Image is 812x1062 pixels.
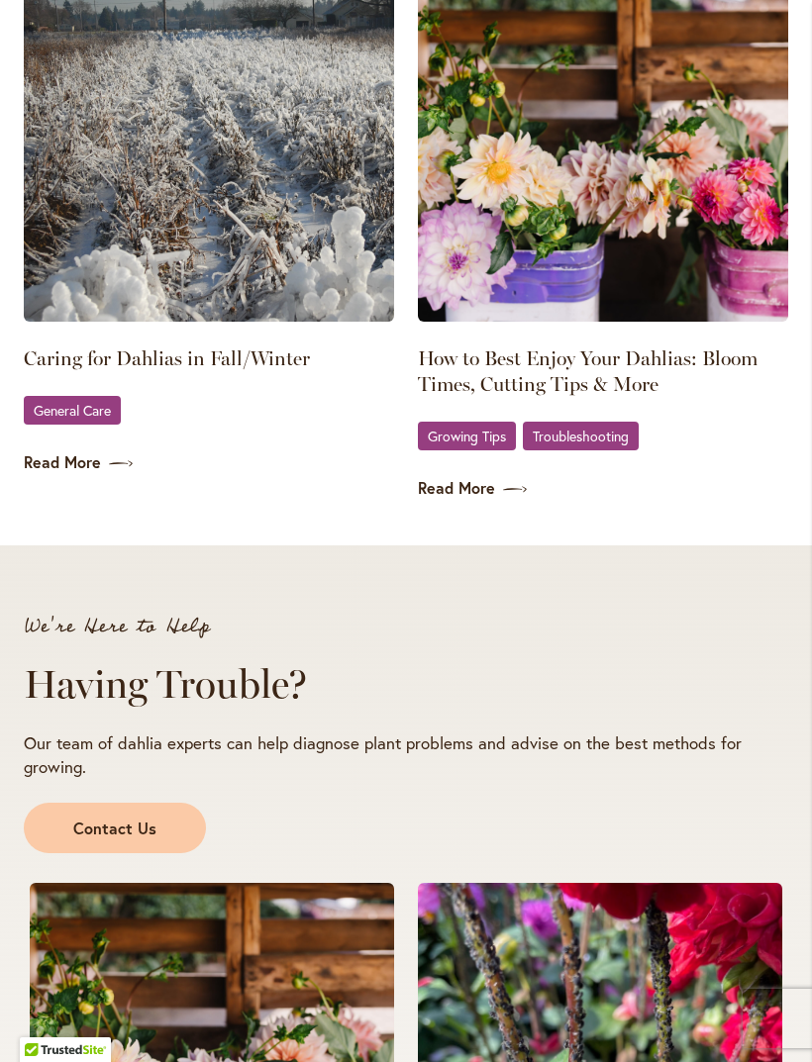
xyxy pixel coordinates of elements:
span: Growing Tips [428,430,506,442]
div: , [418,421,788,453]
a: Contact Us [24,803,206,854]
a: General Care [24,396,121,425]
h2: Having Trouble? [24,660,788,708]
span: General Care [34,404,111,417]
p: We're Here to Help [24,617,788,636]
a: Read More [418,477,788,500]
a: Troubleshooting [523,422,639,450]
a: How to Best Enjoy Your Dahlias: Bloom Times, Cutting Tips & More [418,345,788,397]
a: Growing Tips [418,422,516,450]
a: Read More [24,451,394,474]
a: Caring for Dahlias in Fall/Winter [24,345,394,371]
p: Our team of dahlia experts can help diagnose plant problems and advise on the best methods for gr... [24,731,749,779]
span: Contact Us [73,818,156,840]
span: Troubleshooting [533,430,629,442]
